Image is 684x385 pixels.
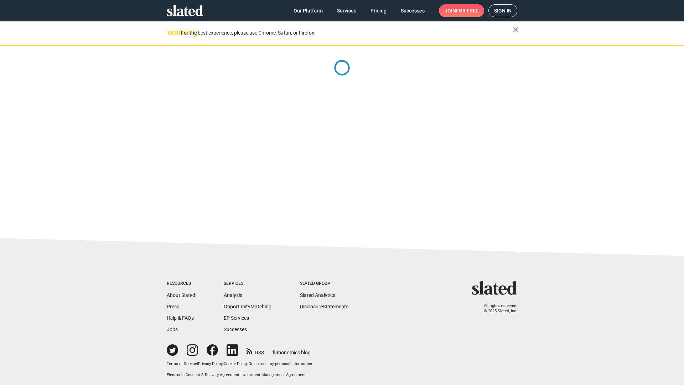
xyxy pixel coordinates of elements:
[512,25,520,34] mat-icon: close
[370,4,387,17] span: Pricing
[224,327,247,332] a: Successes
[439,4,484,17] a: Joinfor free
[294,4,323,17] span: Our Platform
[197,361,198,366] span: |
[248,361,249,366] span: |
[224,304,271,309] a: OpportunityMatching
[331,4,362,17] a: Services
[488,4,517,17] a: Sign in
[300,292,335,298] a: Slated Analytics
[456,4,478,17] span: for free
[445,4,478,17] span: Join
[167,28,176,37] mat-icon: warning
[273,344,311,356] a: filmonomics blog
[300,281,348,287] div: Slated Group
[167,373,239,377] a: Electronic Consent & Delivery Agreement
[181,28,513,38] div: For the best experience, please use Chrome, Safari, or Firefox.
[401,4,425,17] span: Successes
[240,373,306,377] a: Investment Management Agreement
[494,5,512,17] span: Sign in
[224,361,248,366] a: Cookie Policy
[167,327,178,332] a: Jobs
[365,4,392,17] a: Pricing
[167,315,194,321] a: Help & FAQs
[224,315,249,321] a: EP Services
[476,303,517,314] p: All rights reserved. © 2025 Slated, Inc.
[167,304,179,309] a: Press
[300,304,348,309] a: DisclosureStatements
[288,4,328,17] a: Our Platform
[167,281,195,287] div: Resources
[239,373,240,377] span: |
[337,4,356,17] span: Services
[224,281,271,287] div: Services
[247,345,264,356] a: RSS
[395,4,430,17] a: Successes
[224,292,242,298] a: Analysis
[167,292,195,298] a: About Slated
[198,361,223,366] a: Privacy Policy
[223,361,224,366] span: |
[249,361,312,367] button: Do not sell my personal information
[167,361,197,366] a: Terms of Service
[273,350,281,355] span: film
